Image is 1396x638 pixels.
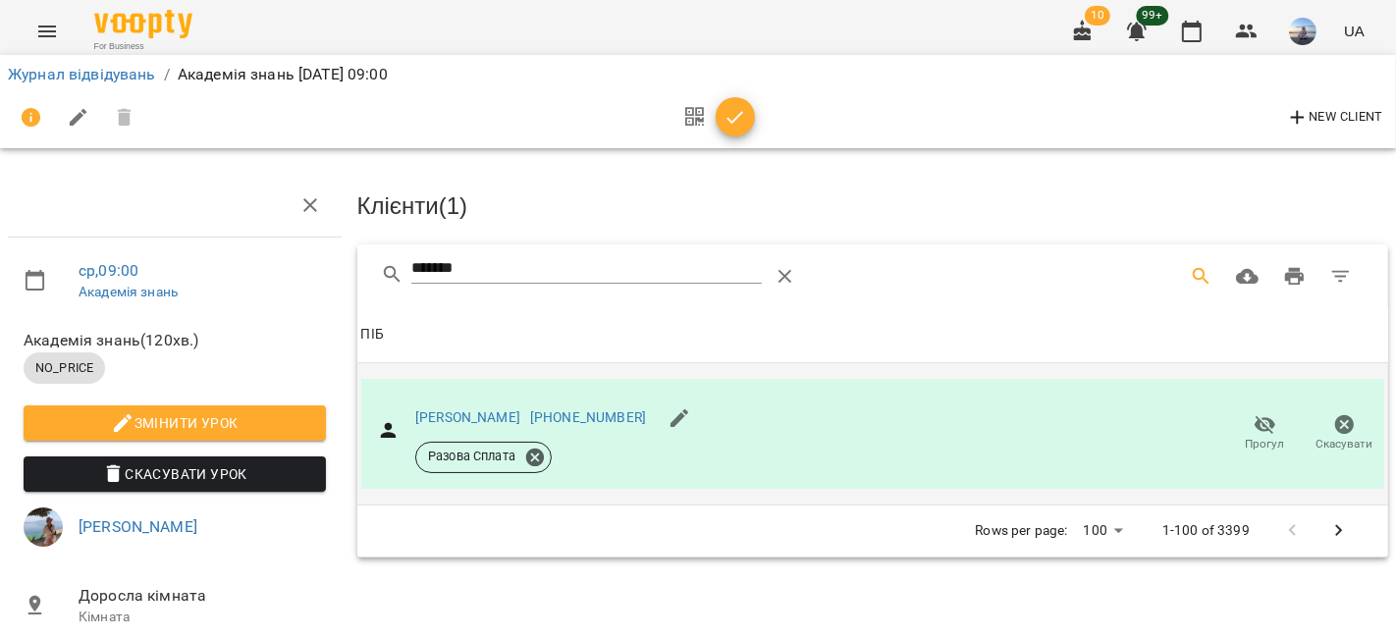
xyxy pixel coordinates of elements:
[79,261,138,280] a: ср , 09:00
[1137,6,1169,26] span: 99+
[1315,507,1363,555] button: Next Page
[1316,436,1373,452] span: Скасувати
[1246,436,1285,452] span: Прогул
[178,63,388,86] p: Академія знань [DATE] 09:00
[530,409,646,425] a: [PHONE_NUMBER]
[24,456,326,492] button: Скасувати Урок
[24,8,71,55] button: Menu
[79,517,197,536] a: [PERSON_NAME]
[79,584,326,608] span: Доросла кімната
[1076,516,1131,545] div: 100
[1162,521,1250,541] p: 1-100 of 3399
[94,10,192,38] img: Voopty Logo
[1344,21,1365,41] span: UA
[415,442,552,473] div: Разова Сплата
[79,608,326,627] p: Кімната
[94,40,192,53] span: For Business
[79,284,178,299] a: Академія знань
[24,329,326,352] span: Академія знань ( 120 хв. )
[1224,253,1271,300] button: Завантажити CSV
[164,63,170,86] li: /
[976,521,1068,541] p: Rows per page:
[357,193,1389,219] h3: Клієнти ( 1 )
[1271,253,1318,300] button: Друк
[39,411,310,435] span: Змінити урок
[1085,6,1110,26] span: 10
[361,323,384,346] div: ПІБ
[24,405,326,441] button: Змінити урок
[1305,406,1384,461] button: Скасувати
[1286,106,1383,130] span: New Client
[361,323,1385,346] span: ПІБ
[1281,102,1388,133] button: New Client
[357,244,1389,307] div: Table Toolbar
[24,507,63,547] img: d2c115b4bdc21683d5e0fb02c4f18fe0.jpg
[8,65,156,83] a: Журнал відвідувань
[1317,253,1365,300] button: Фільтр
[415,409,520,425] a: [PERSON_NAME]
[1289,18,1316,45] img: a5695baeaf149ad4712b46ffea65b4f5.jpg
[1336,13,1372,49] button: UA
[416,448,530,465] span: Разова Сплата
[8,63,1388,86] nav: breadcrumb
[1178,253,1225,300] button: Search
[411,253,761,285] input: Search
[1225,406,1305,461] button: Прогул
[24,359,105,377] span: NO_PRICE
[39,462,310,486] span: Скасувати Урок
[361,323,384,346] div: Sort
